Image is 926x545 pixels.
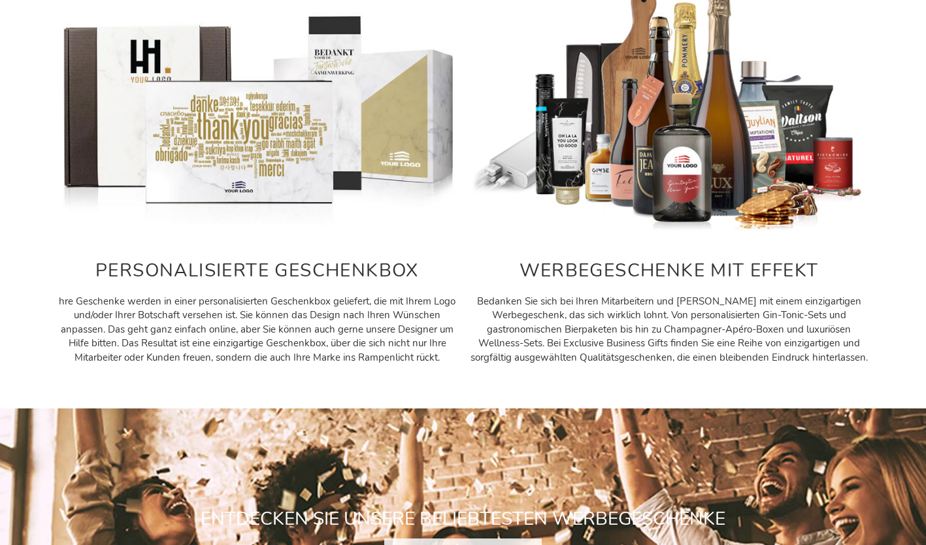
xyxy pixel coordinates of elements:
h2: WERBEGESCHENKE MIT EFFEKT [470,261,868,281]
p: hre Geschenke werden in einer personalisierten Geschenkbox geliefert, die mit Ihrem Logo und/oder... [58,295,457,365]
p: Bedanken Sie sich bei Ihren Mitarbeitern und [PERSON_NAME] mit einem einzigartigen Werbegeschenk,... [470,295,868,365]
h2: PERSONALISIERTE GESCHENKBOX [58,261,457,281]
